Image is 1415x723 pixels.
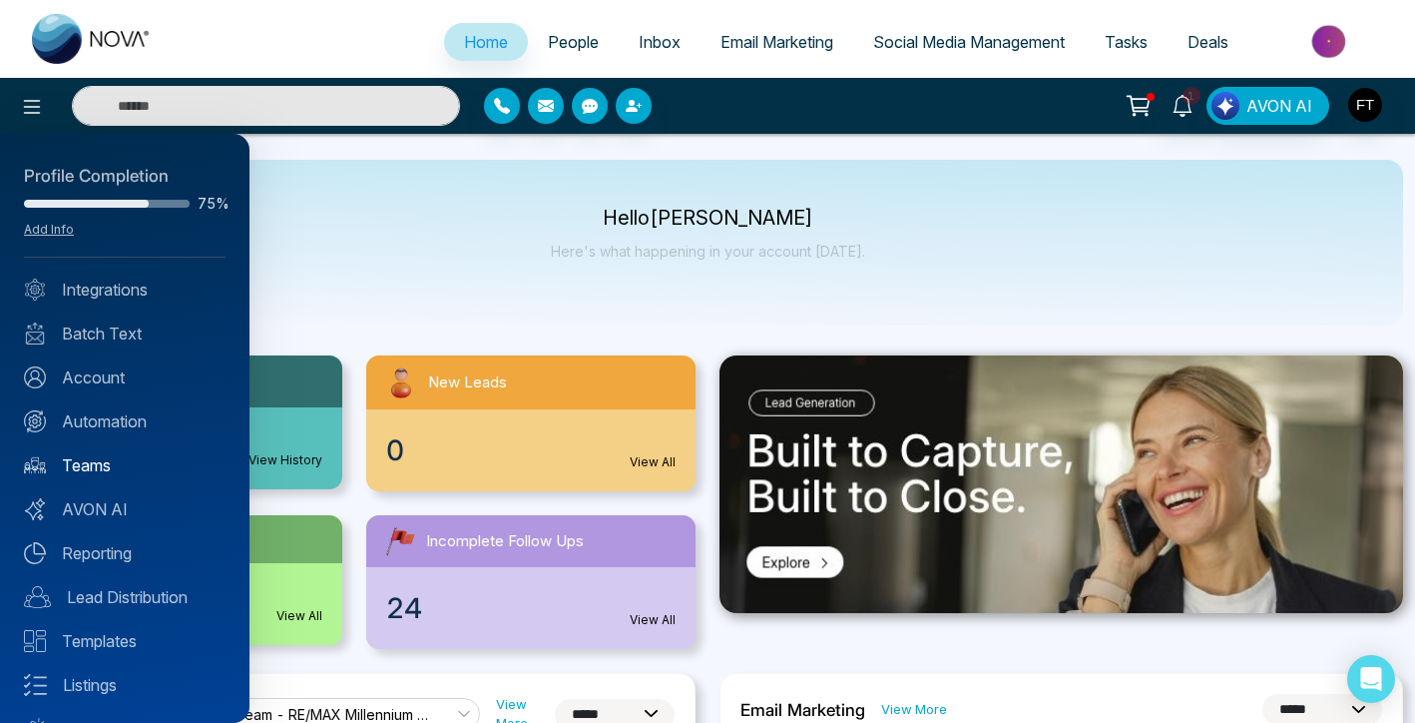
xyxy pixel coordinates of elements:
[24,673,226,697] a: Listings
[24,453,226,477] a: Teams
[24,674,47,696] img: Listings.svg
[24,586,51,608] img: Lead-dist.svg
[24,164,226,190] div: Profile Completion
[24,279,46,301] img: Integrated.svg
[24,542,46,564] img: Reporting.svg
[24,585,226,609] a: Lead Distribution
[24,409,226,433] a: Automation
[24,497,226,521] a: AVON AI
[198,197,226,211] span: 75%
[24,365,226,389] a: Account
[24,498,46,520] img: Avon-AI.svg
[24,278,226,302] a: Integrations
[24,629,226,653] a: Templates
[24,410,46,432] img: Automation.svg
[24,454,46,476] img: team.svg
[24,322,226,346] a: Batch Text
[24,541,226,565] a: Reporting
[24,323,46,345] img: batch_text_white.png
[24,366,46,388] img: Account.svg
[24,222,74,237] a: Add Info
[1347,655,1395,703] div: Open Intercom Messenger
[24,630,46,652] img: Templates.svg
